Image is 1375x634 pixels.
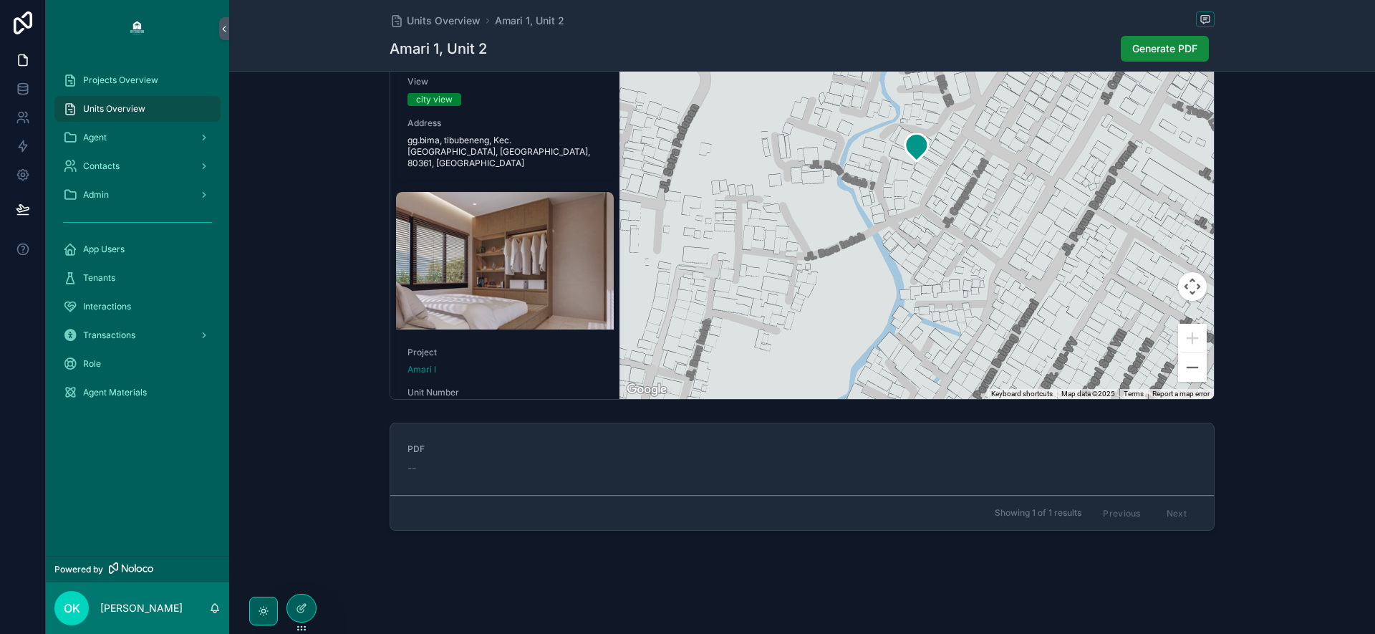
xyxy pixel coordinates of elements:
span: Showing 1 of 1 results [995,507,1081,519]
span: Map data ©2025 [1061,390,1115,398]
span: Powered by [54,564,103,575]
span: Contacts [83,160,120,172]
span: Address [407,117,602,129]
button: Zoom in [1178,324,1207,352]
span: Generate PDF [1132,42,1197,56]
a: Open this area in Google Maps (opens a new window) [623,380,670,399]
button: Generate PDF [1121,36,1209,62]
button: Keyboard shortcuts [991,389,1053,399]
span: View [407,76,602,87]
a: Amari I [407,364,436,375]
span: Agent [83,132,107,143]
h1: Amari 1, Unit 2 [390,39,487,59]
a: Tenants [54,265,221,291]
a: ProjectAmari IUnit Number [396,192,614,573]
button: Zoom out [1178,353,1207,382]
button: Map camera controls [1178,272,1207,301]
span: OK [64,600,80,617]
img: Google [623,380,670,399]
a: Agent Materials [54,380,221,405]
a: Interactions [54,294,221,320]
a: Transactions [54,322,221,348]
a: Units Overview [54,96,221,122]
span: Role [83,358,101,370]
a: Units Overview [390,14,481,28]
span: Unit Number [407,387,602,398]
a: Admin [54,182,221,208]
span: PDF [407,443,592,455]
span: Agent Materials [83,387,147,398]
span: Admin [83,189,109,201]
a: App Users [54,236,221,262]
p: [PERSON_NAME] [100,601,183,615]
span: App Users [83,244,125,255]
span: Tenants [83,272,115,284]
span: gg.bima, tibubeneng, Kec. [GEOGRAPHIC_DATA], [GEOGRAPHIC_DATA], 80361, [GEOGRAPHIC_DATA] [407,135,602,169]
a: Amari 1, Unit 2 [495,14,564,28]
span: Units Overview [407,14,481,28]
span: Transactions [83,330,135,341]
a: Projects Overview [54,67,221,93]
div: city view [416,93,453,106]
div: Scene-4-Small.jpeg [396,192,614,330]
a: Report a map error [1152,390,1210,398]
span: Interactions [83,301,131,312]
span: Projects Overview [83,75,158,86]
div: scrollable content [46,57,229,424]
img: App logo [126,17,149,40]
a: Terms (opens in new tab) [1124,390,1144,398]
span: Project [407,347,602,358]
a: Role [54,351,221,377]
a: Contacts [54,153,221,179]
a: Agent [54,125,221,150]
span: Units Overview [83,103,145,115]
a: Powered by [46,556,229,582]
span: -- [407,461,416,475]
